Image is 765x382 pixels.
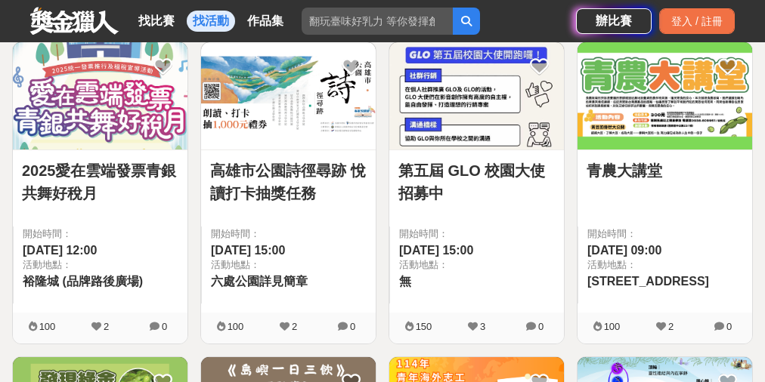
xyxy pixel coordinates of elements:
img: Cover Image [201,42,376,150]
a: 作品集 [241,11,290,32]
a: 2025愛在雲端發票青銀共舞好稅月 [22,159,178,205]
span: 150 [416,321,432,332]
span: 0 [726,321,732,332]
span: 100 [39,321,56,332]
span: 100 [604,321,621,332]
a: 第五屆 GLO 校園大使招募中 [398,159,555,205]
span: 開始時間： [211,226,367,242]
span: 100 [228,321,244,332]
span: [STREET_ADDRESS] [587,275,709,288]
span: 活動地點： [23,257,178,273]
span: 0 [162,321,167,332]
span: 活動地點： [211,257,367,273]
span: 開始時間： [587,226,743,242]
span: 開始時間： [399,226,555,242]
span: 活動地點： [587,257,743,273]
a: Cover Image [389,42,564,151]
span: [DATE] 15:00 [399,244,473,257]
span: 開始時間： [23,226,178,242]
a: 青農大講堂 [587,159,743,182]
span: 活動地點： [399,257,555,273]
span: 六處公園詳見簡章 [211,275,308,288]
input: 翻玩臺味好乳力 等你發揮創意！ [302,8,453,35]
span: 2 [104,321,109,332]
a: Cover Image [578,42,752,151]
a: Cover Image [201,42,376,151]
span: 裕隆城 (品牌路後廣場) [23,275,143,288]
a: Cover Image [13,42,187,151]
img: Cover Image [13,42,187,150]
span: 2 [292,321,297,332]
a: 找比賽 [132,11,181,32]
img: Cover Image [389,42,564,150]
a: 辦比賽 [576,8,652,34]
span: 無 [399,275,411,288]
span: [DATE] 09:00 [587,244,661,257]
div: 登入 / 註冊 [659,8,735,34]
a: 高雄市公園詩徑尋跡 悅讀打卡抽獎任務 [210,159,367,205]
span: 0 [350,321,355,332]
span: [DATE] 15:00 [211,244,285,257]
span: [DATE] 12:00 [23,244,97,257]
span: 2 [668,321,674,332]
span: 0 [538,321,544,332]
span: 3 [480,321,485,332]
a: 找活動 [187,11,235,32]
img: Cover Image [578,42,752,150]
